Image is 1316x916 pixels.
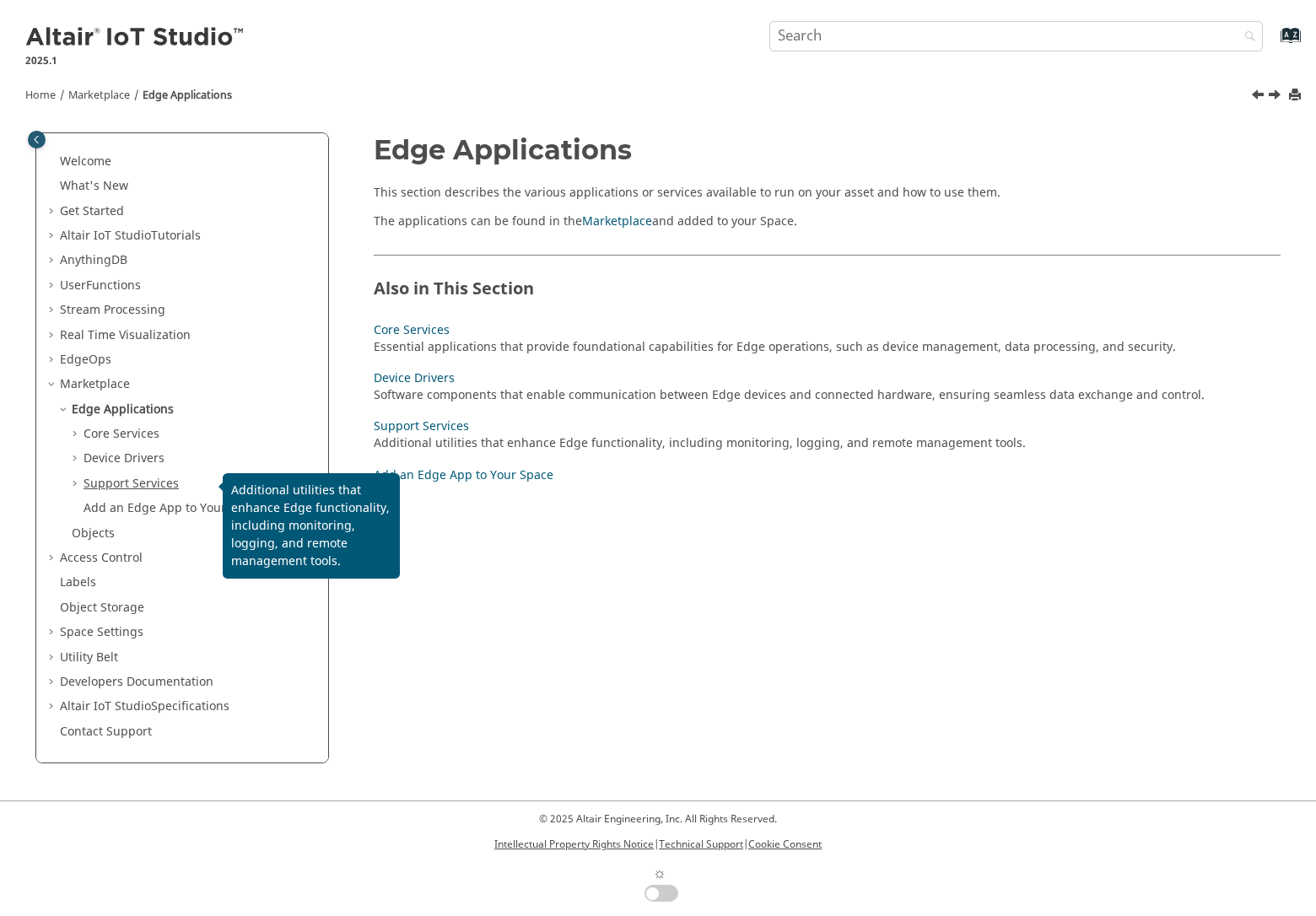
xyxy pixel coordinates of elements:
label: Change to dark/light theme [638,862,678,902]
span: Expand Support Services [70,476,84,493]
a: Technical Support [659,837,743,852]
div: Additional utilities that enhance Edge functionality, including monitoring, logging, and remote m... [374,435,1263,452]
span: ☼ [653,862,667,885]
p: | | [494,837,822,852]
a: Cookie Consent [748,837,822,852]
button: Toggle publishing table of content [28,131,46,148]
a: Edge Applications [143,88,232,103]
span: Expand Device Drivers [70,450,84,467]
a: Previous topic: Marketplace [1253,87,1266,107]
a: Get Started [60,202,124,220]
a: Go to index terms page [1254,35,1292,52]
p: © 2025 Altair Engineering, Inc. All Rights Reserved. [494,811,822,827]
a: Stream Processing [60,301,165,319]
button: Search [1222,21,1270,54]
span: Collapse Edge Applications [58,401,72,418]
ul: Table of Contents [46,154,318,741]
a: Support Services [84,475,179,493]
a: EdgeOps [60,351,111,369]
span: Expand UserFunctions [46,277,60,294]
a: UserFunctions [60,277,141,294]
div: Essential applications that provide foundational capabilities for Edge operations, such as device... [374,339,1263,356]
a: Support Services [374,418,469,435]
p: The applications can be found in the and added to your Space. [374,213,1281,230]
a: Core Services [374,321,450,339]
h1: Edge Applications [374,135,1281,164]
p: This section describes the various applications or services available to run on your asset and ho... [374,185,1281,202]
a: Labels [60,574,96,591]
a: Edge Applications [72,401,174,418]
span: Expand Access Control [46,550,60,567]
a: Utility Belt [60,649,118,666]
a: Marketplace [582,213,652,230]
a: Intellectual Property Rights Notice [494,837,654,852]
a: Contact Support [60,723,152,741]
span: Expand Real Time Visualization [46,327,60,344]
span: Expand Core Services [70,426,84,443]
input: Search query [769,21,1263,51]
a: Welcome [60,153,111,170]
a: AnythingDB [60,251,127,269]
span: Expand Get Started [46,203,60,220]
p: Additional utilities that enhance Edge functionality, including monitoring, logging, and remote m... [231,482,391,570]
a: Next topic: Core Services [1270,87,1283,107]
p: 2025.1 [25,53,246,68]
a: Add an Edge App to Your Space [374,466,553,484]
span: Expand AnythingDB [46,252,60,269]
a: Altair IoT StudioTutorials [60,227,201,245]
button: Print this page [1290,84,1303,107]
span: Collapse Marketplace [46,376,60,393]
span: Expand Developers Documentation [46,674,60,691]
a: Device Drivers [84,450,164,467]
a: Home [25,88,56,103]
a: Core Services [84,425,159,443]
a: Marketplace [68,88,130,103]
nav: Table of Contents Container [24,135,341,500]
a: Real Time Visualization [60,326,191,344]
a: Object Storage [60,599,144,617]
a: Access Control [60,549,143,567]
a: Altair IoT StudioSpecifications [60,698,229,715]
a: Marketplace [60,375,130,393]
a: What's New [60,177,128,195]
h2: Also in This Section [374,255,1281,306]
span: Expand Utility Belt [46,649,60,666]
span: Expand Space Settings [46,624,60,641]
a: Objects [72,525,115,542]
span: Expand Altair IoT StudioTutorials [46,228,60,245]
span: Altair IoT Studio [60,227,151,245]
a: Add an Edge App to Your Space [84,499,263,517]
nav: Child Links [374,318,1263,494]
span: Functions [86,277,141,294]
a: Device Drivers [374,369,455,387]
span: Expand Altair IoT StudioSpecifications [46,698,60,715]
span: Expand Stream Processing [46,302,60,319]
a: Developers Documentation [60,673,213,691]
div: Software components that enable communication between Edge devices and connected hardware, ensuri... [374,387,1263,404]
img: Altair IoT Studio [25,24,246,51]
a: Space Settings [60,623,143,641]
span: Expand EdgeOps [46,352,60,369]
span: Altair IoT Studio [60,698,151,715]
